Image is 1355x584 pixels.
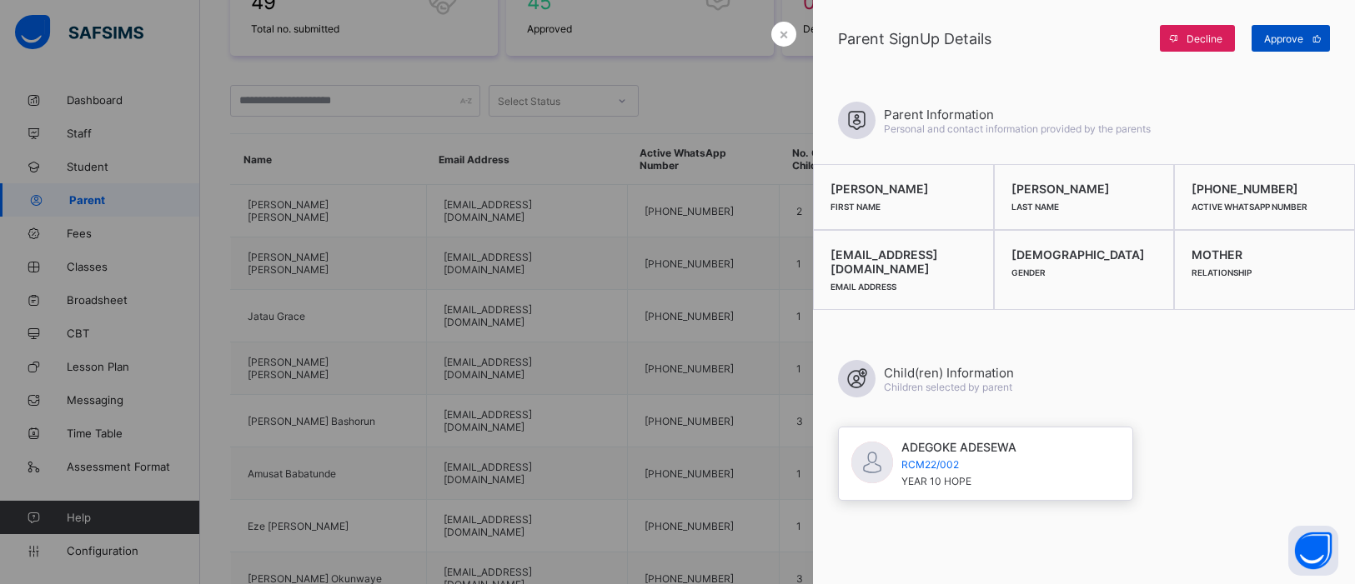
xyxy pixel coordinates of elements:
[884,122,1151,135] span: Personal and contact information provided by the parents
[1011,202,1059,212] span: Last Name
[1288,526,1338,576] button: Open asap
[1011,267,1046,277] span: Gender
[901,475,971,487] span: YEAR 10 HOPE
[1192,202,1307,212] span: Active WhatsApp Number
[1192,247,1337,262] span: MOTHER
[831,247,976,276] span: [EMAIL_ADDRESS][DOMAIN_NAME]
[1187,32,1222,45] span: Decline
[1011,182,1157,196] span: [PERSON_NAME]
[884,381,1012,393] span: Children selected by parent
[831,182,976,196] span: [PERSON_NAME]
[1192,182,1337,196] span: [PHONE_NUMBER]
[884,365,1014,381] span: Child(ren) Information
[1264,32,1303,45] span: Approve
[831,282,896,292] span: Email Address
[831,202,881,212] span: First Name
[838,30,1152,47] span: Parent SignUp Details
[901,458,1016,471] span: RCM22/002
[884,107,1151,122] span: Parent Information
[901,440,1016,454] span: ADEGOKE ADESEWA
[779,25,789,42] span: ×
[1192,267,1252,277] span: Relationship
[1011,247,1157,262] span: [DEMOGRAPHIC_DATA]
